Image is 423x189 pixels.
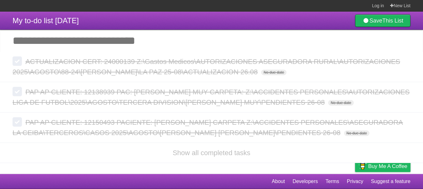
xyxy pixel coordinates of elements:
a: Show all completed tasks [173,149,250,157]
span: Buy me a coffee [368,161,407,172]
span: No due date [261,70,286,75]
a: SaveThis List [355,14,410,27]
b: This List [382,18,403,24]
a: Terms [326,176,339,187]
span: PAP AP CLIENTE: 12138939 PAC: [PERSON_NAME] MUY CARPETA: Z:\ACCIDENTES PERSONALES\AUTORIZACIONES ... [13,88,410,106]
a: About [272,176,285,187]
span: My to-do list [DATE] [13,16,79,25]
label: Done [13,117,22,127]
a: Developers [292,176,318,187]
span: ACTUALIZACION CERT: 24000139 Z:\Gastos Medicos\AUTORIZACIONES ASEGURADORA RURAL\AUTORIZACIONES 20... [13,58,400,76]
img: Buy me a coffee [358,161,367,171]
span: No due date [328,100,353,106]
a: Privacy [347,176,363,187]
span: PAP AP CLIENTE: 12150493 PACIENTE: [PERSON_NAME] CARPETA Z:\ACCIDENTES PERSONALES\ASEGURADORA LA ... [13,118,403,137]
label: Done [13,56,22,66]
a: Buy me a coffee [355,160,410,172]
label: Done [13,87,22,96]
span: No due date [344,130,369,136]
a: Suggest a feature [371,176,410,187]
